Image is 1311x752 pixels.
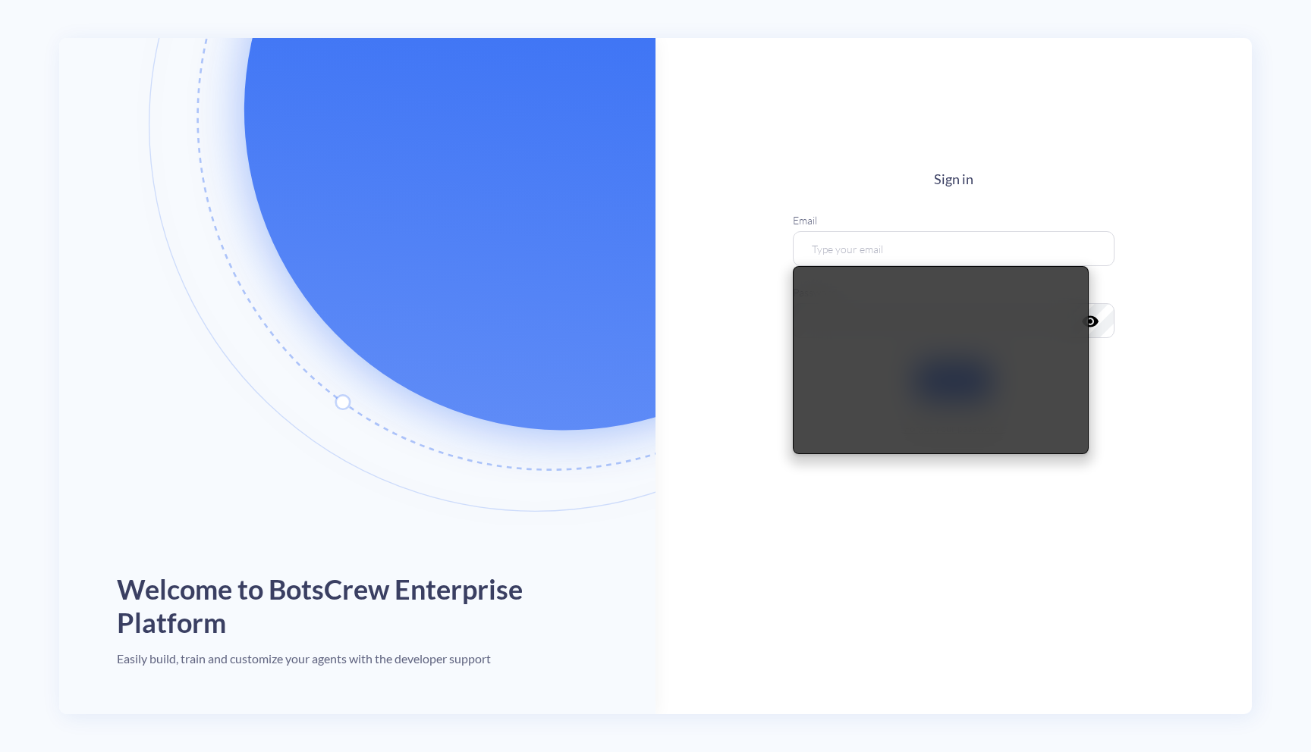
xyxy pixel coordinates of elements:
h4: Easily build, train and customize your agents with the developer support [117,651,491,666]
h4: Sign in [793,171,1115,188]
i: visibility [1081,312,1099,330]
h1: Welcome to BotsCrew Enterprise Platform [117,573,598,638]
label: Email [793,211,1115,227]
input: Type your email [793,230,1115,265]
button: visibility [1081,312,1096,321]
